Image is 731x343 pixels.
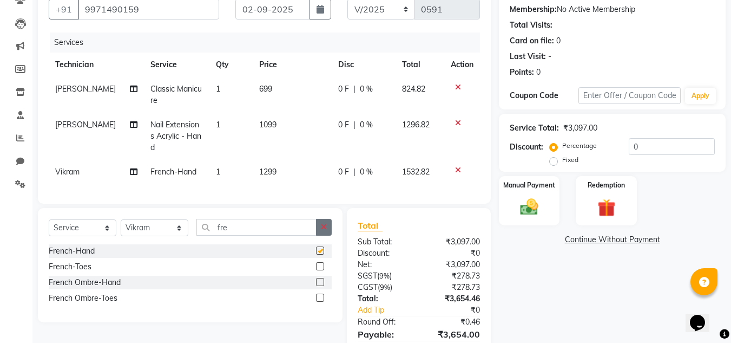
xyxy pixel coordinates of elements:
[592,197,621,219] img: _gift.svg
[402,167,430,177] span: 1532.82
[510,51,546,62] div: Last Visit:
[196,219,317,236] input: Search or Scan
[353,166,355,178] span: |
[431,305,489,316] div: ₹0
[510,35,554,47] div: Card on file:
[360,119,373,131] span: 0 %
[353,119,355,131] span: |
[49,245,95,257] div: French-Hand
[55,84,116,94] span: [PERSON_NAME]
[510,4,557,15] div: Membership:
[578,87,681,104] input: Enter Offer / Coupon Code
[209,53,253,77] th: Qty
[510,67,534,78] div: Points:
[419,316,488,328] div: ₹0.46
[358,271,377,281] span: SGST
[332,53,396,77] th: Disc
[55,120,116,130] span: [PERSON_NAME]
[510,20,552,31] div: Total Visits:
[360,166,373,178] span: 0 %
[358,220,383,231] span: Total
[49,53,144,77] th: Technician
[50,33,488,53] div: Services
[501,234,723,245] a: Continue Without Payment
[503,180,555,190] label: Manual Payment
[419,282,488,293] div: ₹278.73
[216,120,220,130] span: 1
[150,120,201,152] span: Nail Extensions Acrylic - Hand
[419,270,488,282] div: ₹278.73
[49,277,121,288] div: French Ombre-Hand
[419,293,488,305] div: ₹3,654.46
[402,120,430,130] span: 1296.82
[419,328,488,341] div: ₹3,654.00
[350,305,430,316] a: Add Tip
[380,283,390,292] span: 9%
[350,259,419,270] div: Net:
[562,141,597,151] label: Percentage
[350,293,419,305] div: Total:
[350,248,419,259] div: Discount:
[350,270,419,282] div: ( )
[353,83,355,95] span: |
[216,167,220,177] span: 1
[548,51,551,62] div: -
[686,300,720,332] iframe: chat widget
[338,119,349,131] span: 0 F
[259,120,276,130] span: 1099
[510,141,543,153] div: Discount:
[350,328,419,341] div: Payable:
[379,271,390,280] span: 9%
[338,83,349,95] span: 0 F
[49,261,91,273] div: French-Toes
[358,282,378,292] span: CGST
[419,248,488,259] div: ₹0
[338,166,349,178] span: 0 F
[510,90,578,101] div: Coupon Code
[216,84,220,94] span: 1
[444,53,480,77] th: Action
[259,84,272,94] span: 699
[49,293,117,304] div: French Ombre-Toes
[55,167,80,177] span: Vikram
[685,88,716,104] button: Apply
[510,122,559,134] div: Service Total:
[556,35,561,47] div: 0
[253,53,332,77] th: Price
[536,67,541,78] div: 0
[360,83,373,95] span: 0 %
[419,259,488,270] div: ₹3,097.00
[396,53,445,77] th: Total
[150,167,196,177] span: French-Hand
[510,4,715,15] div: No Active Membership
[350,236,419,248] div: Sub Total:
[259,167,276,177] span: 1299
[515,197,544,217] img: _cash.svg
[588,180,625,190] label: Redemption
[144,53,209,77] th: Service
[419,236,488,248] div: ₹3,097.00
[350,282,419,293] div: ( )
[150,84,202,105] span: Classic Manicure
[563,122,597,134] div: ₹3,097.00
[402,84,425,94] span: 824.82
[562,155,578,165] label: Fixed
[350,316,419,328] div: Round Off:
